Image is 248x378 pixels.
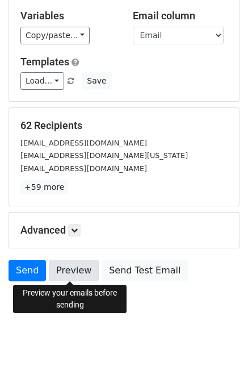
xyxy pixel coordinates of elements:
[49,260,99,281] a: Preview
[20,180,68,194] a: +59 more
[20,10,116,22] h5: Variables
[191,323,248,378] iframe: Chat Widget
[20,56,69,68] a: Templates
[20,72,64,90] a: Load...
[82,72,111,90] button: Save
[20,224,228,236] h5: Advanced
[20,27,90,44] a: Copy/paste...
[20,151,188,160] small: [EMAIL_ADDRESS][DOMAIN_NAME][US_STATE]
[9,260,46,281] a: Send
[102,260,188,281] a: Send Test Email
[133,10,228,22] h5: Email column
[13,285,127,313] div: Preview your emails before sending
[20,164,147,173] small: [EMAIL_ADDRESS][DOMAIN_NAME]
[20,139,147,147] small: [EMAIL_ADDRESS][DOMAIN_NAME]
[20,119,228,132] h5: 62 Recipients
